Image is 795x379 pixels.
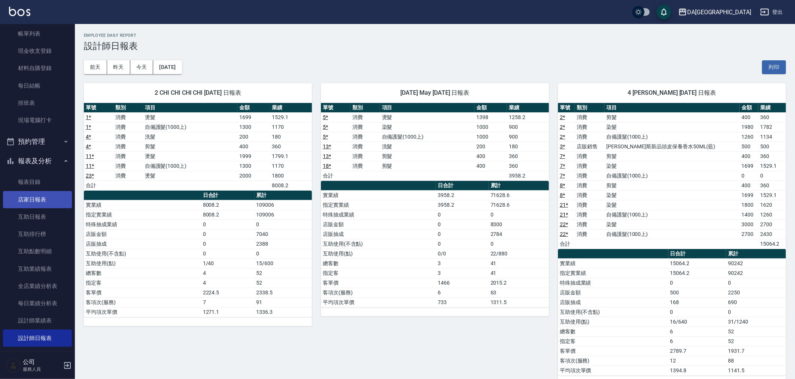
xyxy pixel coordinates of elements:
td: 剪髮 [604,112,740,122]
td: 1782 [758,122,786,132]
img: Person [6,358,21,373]
th: 日合計 [668,249,726,259]
td: 2388 [255,239,312,249]
td: 400 [474,151,507,161]
td: 52 [726,336,786,346]
td: 1311.5 [489,297,549,307]
td: 指定客 [84,278,201,288]
td: 2250 [726,288,786,297]
td: 染髮 [604,219,740,229]
td: 200 [237,132,270,142]
a: 帳單列表 [3,25,72,42]
td: 2224.5 [201,288,255,297]
td: 消費 [575,122,604,132]
td: 指定實業績 [84,210,201,219]
td: 500 [668,288,726,297]
h3: 設計師日報表 [84,41,786,51]
td: 71628.6 [489,200,549,210]
td: 店販金額 [84,229,201,239]
th: 類別 [351,103,380,113]
td: 剪髮 [604,151,740,161]
td: 1260 [758,210,786,219]
td: 1300 [237,122,270,132]
td: 1271.1 [201,307,255,317]
th: 業績 [507,103,549,113]
td: 0/0 [436,249,488,258]
td: 500 [740,142,758,151]
td: 剪髮 [380,161,475,171]
td: 消費 [351,132,380,142]
td: 1699 [740,161,758,171]
td: 剪髮 [604,181,740,190]
td: 店販抽成 [321,229,436,239]
table: a dense table [321,181,549,307]
td: 消費 [113,151,143,161]
td: 2789.7 [668,346,726,356]
td: 1400 [740,210,758,219]
a: 互助日報表 [3,208,72,225]
td: 6 [668,327,726,336]
td: 1529.1 [758,190,786,200]
a: 互助排行榜 [3,225,72,243]
a: 現場電腦打卡 [3,112,72,129]
td: 1980 [740,122,758,132]
td: 消費 [113,171,143,181]
td: 7 [201,297,255,307]
td: 店販金額 [558,288,668,297]
td: 客單價 [321,278,436,288]
td: 8008.2 [201,200,255,210]
td: 0 [436,210,488,219]
td: 168 [668,297,726,307]
td: 剪髮 [380,151,475,161]
span: 4 [PERSON_NAME] [DATE] 日報表 [567,89,777,97]
td: 0 [489,210,549,219]
td: 總客數 [321,258,436,268]
td: 1260 [740,132,758,142]
td: 690 [726,297,786,307]
td: 合計 [84,181,113,190]
td: 互助使用(不含點) [321,239,436,249]
a: 設計師日報表 [3,330,72,347]
td: 52 [255,268,312,278]
td: 1620 [758,200,786,210]
th: 業績 [270,103,312,113]
td: 400 [740,112,758,122]
td: 71628.6 [489,190,549,200]
td: 消費 [575,181,604,190]
td: 1000 [474,132,507,142]
td: 店販抽成 [84,239,201,249]
td: 1170 [270,161,312,171]
td: 109006 [255,200,312,210]
td: 22/880 [489,249,549,258]
td: 2784 [489,229,549,239]
td: 2338.5 [255,288,312,297]
td: 消費 [113,132,143,142]
td: 1931.7 [726,346,786,356]
td: 1398 [474,112,507,122]
td: 15/600 [255,258,312,268]
td: 900 [507,132,549,142]
td: 0 [668,307,726,317]
a: 設計師業績分析表 [3,347,72,364]
td: 360 [270,142,312,151]
td: 1529.1 [270,112,312,122]
td: 360 [758,181,786,190]
td: 52 [255,278,312,288]
td: 特殊抽成業績 [321,210,436,219]
td: 4 [201,278,255,288]
td: 平均項次單價 [321,297,436,307]
td: 91 [255,297,312,307]
td: 自備護髮(1000上) [380,132,475,142]
td: 剪髮 [143,142,238,151]
td: 消費 [113,122,143,132]
td: 消費 [575,161,604,171]
a: 全店業績分析表 [3,278,72,295]
td: 染髮 [604,122,740,132]
td: 400 [740,181,758,190]
td: 染髮 [380,122,475,132]
td: 染髮 [604,200,740,210]
td: 1/40 [201,258,255,268]
th: 單號 [84,103,113,113]
a: 每日業績分析表 [3,295,72,312]
td: 合計 [558,239,575,249]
